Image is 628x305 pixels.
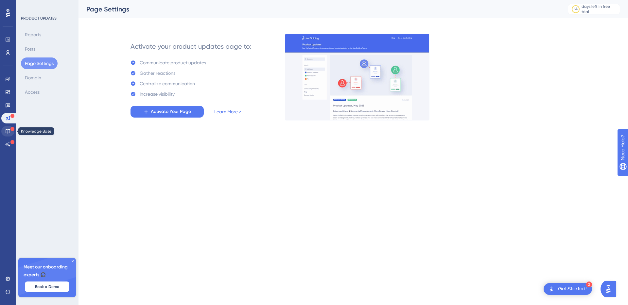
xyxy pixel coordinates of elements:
[35,284,59,289] span: Book a Demo
[131,106,204,118] button: Activate Your Page
[140,59,206,67] div: Communicate product updates
[140,69,175,77] div: Gather reactions
[140,90,175,98] div: Increase visibility
[25,281,69,292] button: Book a Demo
[24,263,71,279] span: Meet our onboarding experts 🎧
[15,2,41,9] span: Need Help?
[582,4,618,14] div: days left in free trial
[21,29,45,40] button: Reports
[285,34,429,120] img: 253145e29d1258e126a18a92d52e03bb.gif
[544,283,592,295] div: Open Get Started! checklist, remaining modules: 2
[21,72,45,84] button: Domain
[21,86,44,98] button: Access
[601,279,620,299] iframe: UserGuiding AI Assistant Launcher
[21,43,39,55] button: Posts
[86,5,551,14] div: Page Settings
[574,7,578,12] div: 14
[131,42,252,51] div: Activate your product updates page to:
[140,80,195,88] div: Centralize communication
[21,57,58,69] button: Page Settings
[21,16,57,21] div: PRODUCT UPDATES
[586,281,592,287] div: 2
[151,108,191,116] span: Activate Your Page
[558,285,587,293] div: Get Started!
[548,285,555,293] img: launcher-image-alternative-text
[214,108,241,116] a: Learn More >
